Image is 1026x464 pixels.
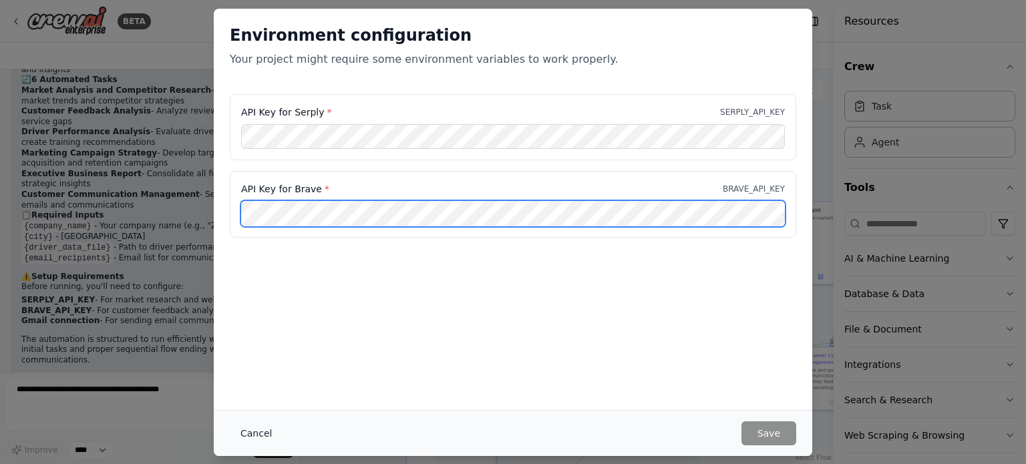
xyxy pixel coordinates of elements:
[241,105,331,119] label: API Key for Serply
[723,184,785,194] p: BRAVE_API_KEY
[230,421,283,445] button: Cancel
[720,107,785,118] p: SERPLY_API_KEY
[241,182,329,196] label: API Key for Brave
[230,25,796,46] h2: Environment configuration
[230,51,796,67] p: Your project might require some environment variables to work properly.
[741,421,796,445] button: Save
